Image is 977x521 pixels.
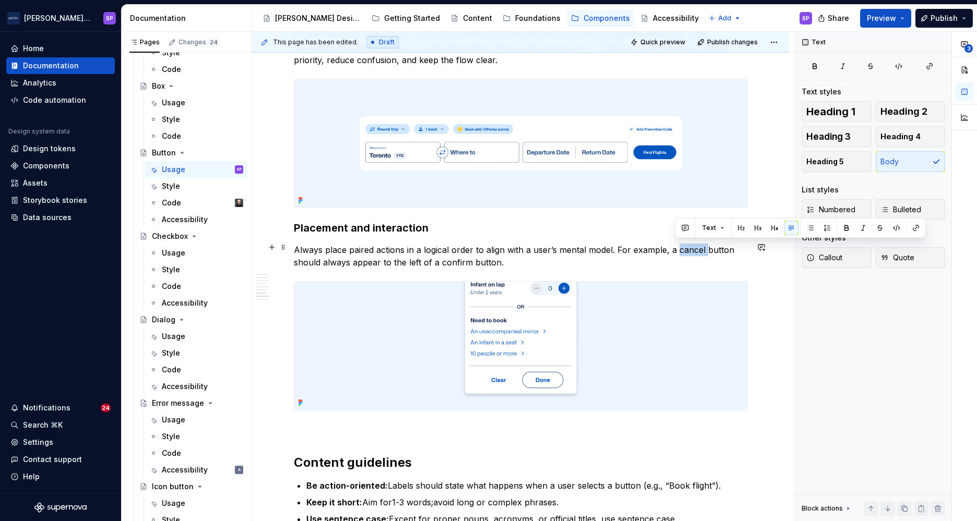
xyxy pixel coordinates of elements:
div: Search ⌘K [23,420,63,430]
div: Icon button [152,481,194,492]
span: 3 [964,44,973,53]
button: Contact support [6,451,115,468]
span: Publish [931,13,958,23]
img: Teunis Vorsteveld [235,199,243,207]
div: Box [152,81,165,91]
button: Publish [915,9,973,28]
div: Code [162,64,181,75]
div: Accessibility [653,13,699,23]
div: Assets [23,178,47,188]
div: Accessibility [162,465,208,475]
p: Aim for avoid long or complex phrases. [306,496,748,508]
a: UsageSP [145,161,247,178]
span: Quote [880,252,914,263]
span: Share [828,13,849,23]
a: Usage [145,411,247,428]
a: Accessibility [145,295,247,311]
div: Storybook stories [23,195,87,205]
commenthighlight: A clear hierarchy helps users understand what to do next. Primary buttons highlight the main task... [294,30,729,65]
div: Help [23,471,40,482]
div: Accessibility [162,214,208,225]
button: Heading 1 [802,101,872,122]
div: Design system data [8,127,70,136]
div: [PERSON_NAME] Airlines [24,13,91,23]
button: [PERSON_NAME] AirlinesSP [2,7,119,29]
a: Content [446,10,496,27]
div: Usage [162,248,185,258]
button: Callout [802,247,872,268]
a: Box [135,78,247,94]
a: Foundations [498,10,565,27]
span: Preview [867,13,896,23]
button: Notifications24 [6,399,115,416]
div: Components [23,161,69,171]
a: Documentation [6,57,115,74]
strong: Keep it short: [306,497,362,507]
a: Usage [145,245,247,261]
div: Code [162,281,181,292]
span: 24 [101,404,111,412]
a: Icon button [135,478,247,495]
svg: Supernova Logo [34,502,87,513]
div: Dialog [152,314,175,325]
a: Accessibility [636,10,703,27]
a: Usage [145,328,247,345]
div: Usage [162,331,185,342]
a: Data sources [6,209,115,226]
a: Code [145,278,247,295]
span: Quick preview [640,38,685,46]
button: Heading 3 [802,126,872,147]
a: AccessibilityA [145,462,247,478]
div: Usage [162,415,185,425]
button: Preview [860,9,911,28]
div: Data sources [23,212,72,223]
div: Other styles [802,233,846,243]
div: Components [583,13,630,23]
strong: Placement and interaction [294,222,428,234]
span: This page has been edited. [273,38,358,46]
div: [PERSON_NAME] Design [275,13,361,23]
span: Add [718,14,731,22]
img: 68c70181-3230-4154-a09e-db3376c22e6e.png [294,282,747,410]
a: Dialog [135,311,247,328]
button: Add [705,11,744,26]
div: Code automation [23,95,86,105]
button: Quote [876,247,946,268]
div: Documentation [130,13,247,23]
div: Notifications [23,403,70,413]
a: Home [6,40,115,57]
span: Draft [379,38,395,46]
div: Style [162,431,180,442]
div: Usage [162,98,185,108]
a: Storybook stories [6,192,115,209]
a: Style [145,261,247,278]
div: Checkbox [152,231,188,241]
span: Heading 3 [806,131,851,142]
div: Code [162,198,181,208]
button: Quick preview [627,35,690,50]
span: Numbered [806,204,855,215]
div: Getting Started [384,13,440,23]
span: Heading 5 [806,156,844,167]
h2: Content guidelines [294,454,748,471]
button: Heading 5 [802,151,872,172]
div: Usage [162,498,185,508]
span: Bulleted [880,204,921,215]
a: Assets [6,175,115,191]
a: CodeTeunis Vorsteveld [145,195,247,211]
div: Pages [129,38,160,46]
div: Error message [152,398,204,408]
div: Content [463,13,492,23]
span: Heading 1 [806,106,855,117]
a: Components [567,10,634,27]
div: Code [162,448,181,458]
div: List styles [802,185,839,195]
div: SP [236,164,242,175]
a: Style [145,44,247,61]
div: Block actions [802,504,843,513]
button: Publish changes [694,35,762,50]
a: Style [145,111,247,128]
div: Page tree [258,8,703,29]
a: Accessibility [145,378,247,395]
div: Home [23,43,44,54]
